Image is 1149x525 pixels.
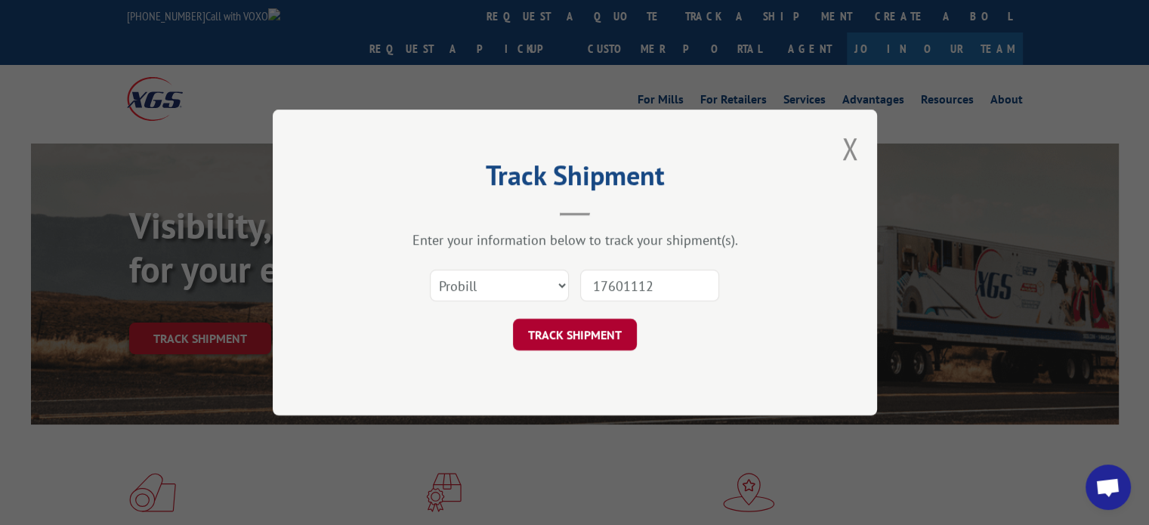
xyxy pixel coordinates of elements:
[348,165,802,193] h2: Track Shipment
[580,270,719,301] input: Number(s)
[348,231,802,249] div: Enter your information below to track your shipment(s).
[513,319,637,351] button: TRACK SHIPMENT
[1086,465,1131,510] div: Open chat
[842,128,858,168] button: Close modal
